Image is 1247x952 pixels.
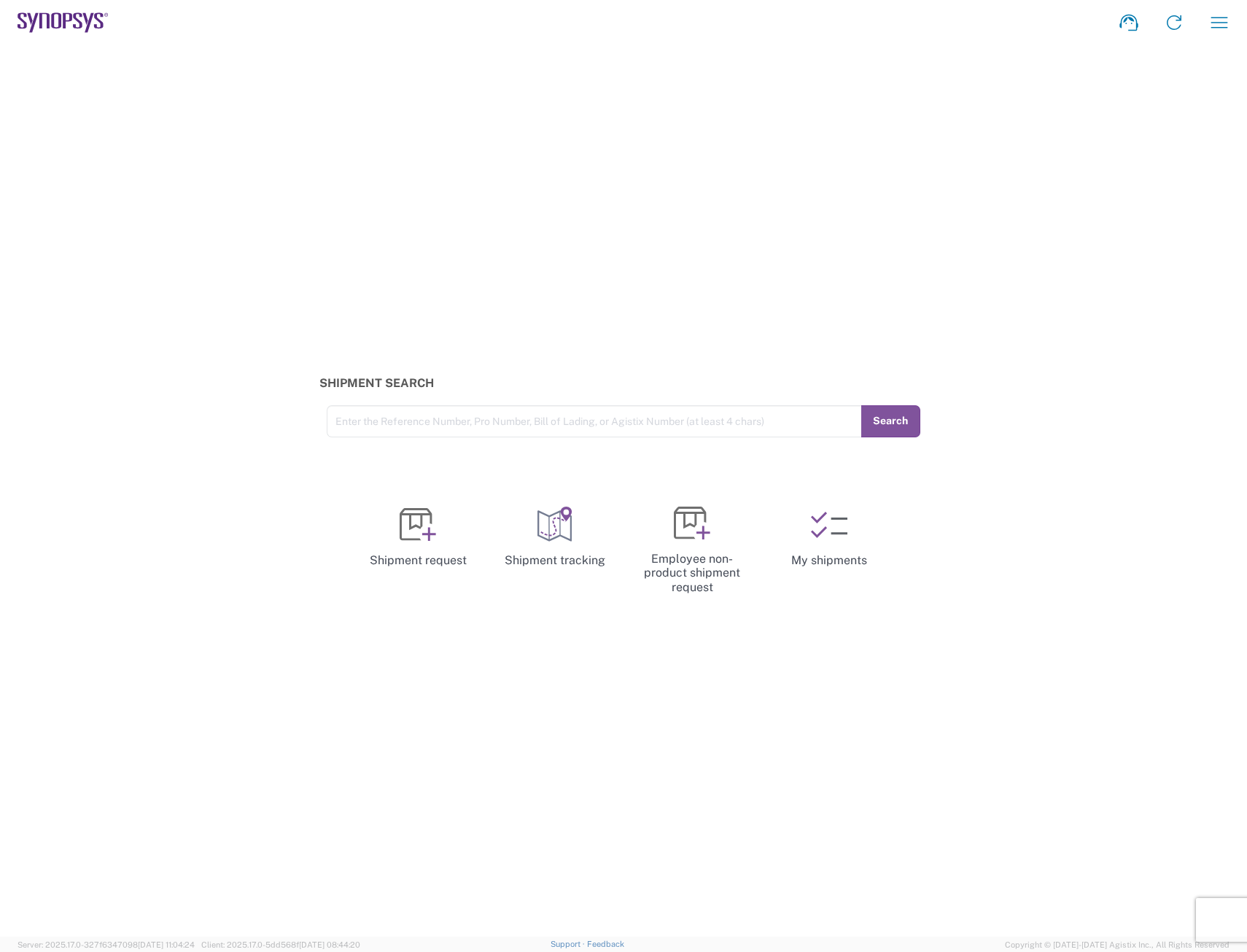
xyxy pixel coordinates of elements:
[861,405,920,437] button: Search
[1005,938,1229,951] span: Copyright © [DATE]-[DATE] Agistix Inc., All Rights Reserved
[629,493,755,606] a: Employee non-product shipment request
[299,940,360,949] span: [DATE] 08:44:20
[587,940,624,948] a: Feedback
[492,493,618,581] a: Shipment tracking
[138,940,195,949] span: [DATE] 11:04:24
[319,376,928,390] h3: Shipment Search
[201,940,360,949] span: Client: 2025.17.0-5dd568f
[551,940,587,948] a: Support
[18,940,195,949] span: Server: 2025.17.0-327f6347098
[766,493,892,581] a: My shipments
[355,493,481,581] a: Shipment request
